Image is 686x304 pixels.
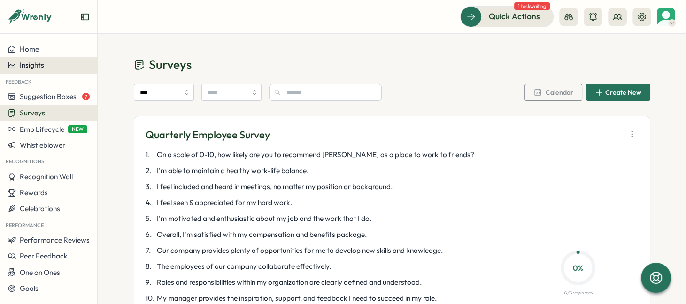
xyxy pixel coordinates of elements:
[82,93,90,100] span: 7
[157,166,308,176] span: I'm able to maintain a healthy work-life balance.
[157,261,331,272] span: The employees of our company collaborate effectively.
[68,125,87,133] span: NEW
[20,251,68,260] span: Peer Feedback
[514,2,550,10] span: 1 task waiting
[146,261,155,272] span: 8 .
[157,229,367,240] span: Overall, I'm satisfied with my compensation and benefits package.
[146,213,155,224] span: 5 .
[146,182,155,192] span: 3 .
[146,198,155,208] span: 4 .
[20,268,60,277] span: One on Ones
[586,84,650,101] button: Create New
[157,198,292,208] span: I feel seen & appreciated for my hard work.
[149,56,192,73] span: Surveys
[80,12,90,22] button: Expand sidebar
[20,125,64,134] span: Emp Lifecycle
[563,262,593,274] p: 0 %
[20,284,39,293] span: Goals
[157,293,437,304] span: My manager provides the inspiration, support, and feedback I need to succeed in my role.
[146,128,270,142] p: Quarterly Employee Survey
[20,188,48,197] span: Rewards
[20,236,90,244] span: Performance Reviews
[157,150,474,160] span: On a scale of 0-10, how likely are you to recommend [PERSON_NAME] as a place to work to friends?
[524,84,582,101] button: Calendar
[460,6,554,27] button: Quick Actions
[146,245,155,256] span: 7 .
[657,8,675,26] img: April
[157,277,422,288] span: Roles and responsibilities within my organization are clearly defined and understood.
[20,61,44,69] span: Insights
[20,141,65,150] span: Whistleblower
[605,89,641,96] span: Create New
[546,89,573,96] span: Calendar
[146,277,155,288] span: 9 .
[146,293,155,304] span: 10 .
[146,229,155,240] span: 6 .
[20,204,60,213] span: Celebrations
[20,172,73,181] span: Recognition Wall
[20,92,77,101] span: Suggestion Boxes
[20,45,39,53] span: Home
[489,10,540,23] span: Quick Actions
[564,289,593,296] p: 0 / 0 responses
[20,108,45,117] span: Surveys
[146,150,155,160] span: 1 .
[157,245,443,256] span: Our company provides plenty of opportunities for me to develop new skills and knowledge.
[157,213,371,224] span: I'm motivated and enthusiastic about my job and the work that I do.
[146,166,155,176] span: 2 .
[157,182,393,192] span: I feel included and heard in meetings, no matter my position or background.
